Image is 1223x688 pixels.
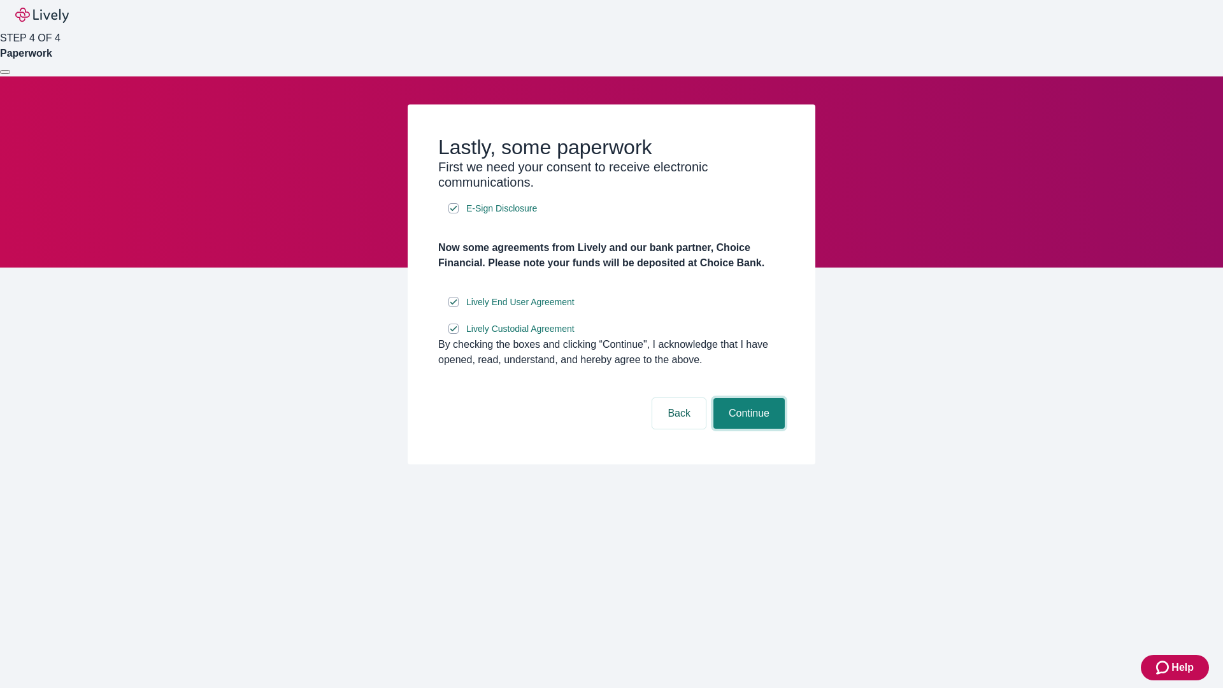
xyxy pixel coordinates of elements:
button: Continue [713,398,785,429]
span: Help [1171,660,1194,675]
a: e-sign disclosure document [464,201,540,217]
h2: Lastly, some paperwork [438,135,785,159]
div: By checking the boxes and clicking “Continue", I acknowledge that I have opened, read, understand... [438,337,785,368]
span: Lively End User Agreement [466,296,575,309]
h4: Now some agreements from Lively and our bank partner, Choice Financial. Please note your funds wi... [438,240,785,271]
img: Lively [15,8,69,23]
button: Back [652,398,706,429]
a: e-sign disclosure document [464,294,577,310]
a: e-sign disclosure document [464,321,577,337]
button: Zendesk support iconHelp [1141,655,1209,680]
span: E-Sign Disclosure [466,202,537,215]
svg: Zendesk support icon [1156,660,1171,675]
h3: First we need your consent to receive electronic communications. [438,159,785,190]
span: Lively Custodial Agreement [466,322,575,336]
